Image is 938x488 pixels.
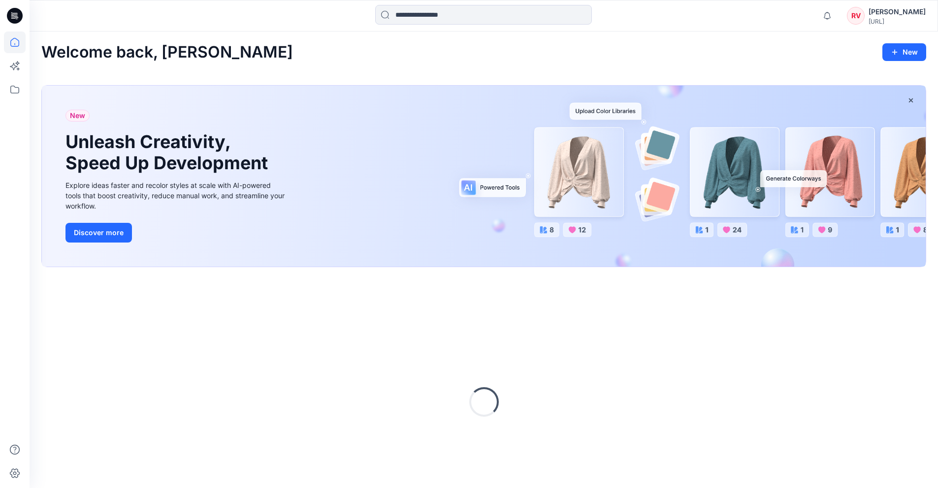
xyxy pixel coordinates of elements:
div: Explore ideas faster and recolor styles at scale with AI-powered tools that boost creativity, red... [65,180,287,211]
h2: Welcome back, [PERSON_NAME] [41,43,293,61]
button: Discover more [65,223,132,243]
span: New [70,110,85,122]
h1: Unleash Creativity, Speed Up Development [65,131,272,174]
div: RV [847,7,865,25]
div: [URL] [869,18,926,25]
div: [PERSON_NAME] [869,6,926,18]
a: Discover more [65,223,287,243]
button: New [882,43,926,61]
